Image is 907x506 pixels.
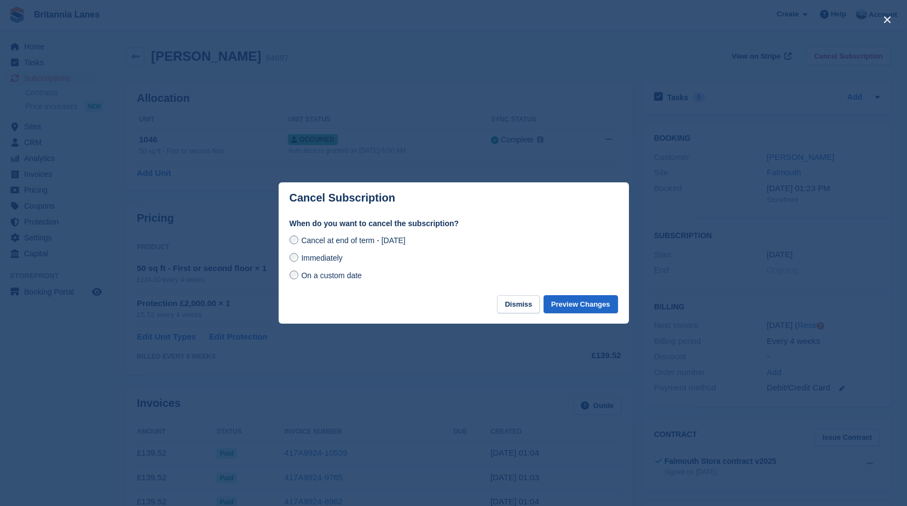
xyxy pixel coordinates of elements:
input: Cancel at end of term - [DATE] [290,235,298,244]
label: When do you want to cancel the subscription? [290,218,618,229]
p: Cancel Subscription [290,192,395,204]
span: Cancel at end of term - [DATE] [301,236,405,245]
span: On a custom date [301,271,362,280]
input: On a custom date [290,271,298,279]
button: Dismiss [497,295,540,313]
button: close [879,11,896,28]
span: Immediately [301,254,342,262]
input: Immediately [290,253,298,262]
button: Preview Changes [544,295,618,313]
